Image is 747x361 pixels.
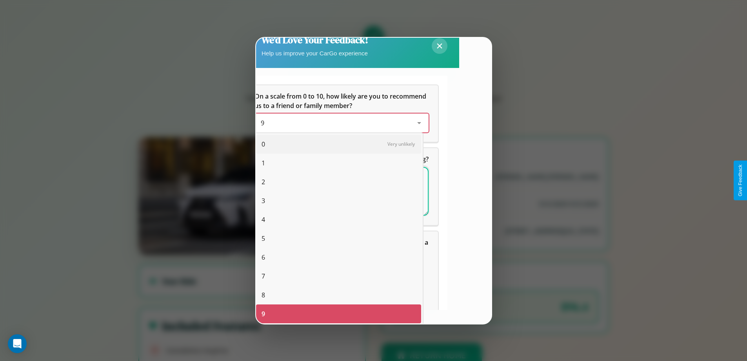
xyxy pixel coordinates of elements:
[262,234,265,243] span: 5
[261,119,264,127] span: 9
[262,177,265,187] span: 2
[262,33,368,46] h2: We'd Love Your Feedback!
[256,210,421,229] div: 4
[262,215,265,224] span: 4
[254,114,429,132] div: On a scale from 0 to 10, how likely are you to recommend us to a friend or family member?
[262,309,265,319] span: 9
[245,85,438,142] div: On a scale from 0 to 10, how likely are you to recommend us to a friend or family member?
[256,154,421,172] div: 1
[256,135,421,154] div: 0
[256,248,421,267] div: 6
[256,267,421,286] div: 7
[256,323,421,342] div: 10
[254,92,428,110] span: On a scale from 0 to 10, how likely are you to recommend us to a friend or family member?
[262,139,265,149] span: 0
[256,229,421,248] div: 5
[254,238,430,256] span: Which of the following features do you value the most in a vehicle?
[262,48,368,59] p: Help us improve your CarGo experience
[262,290,265,300] span: 8
[262,196,265,205] span: 3
[256,286,421,304] div: 8
[262,158,265,168] span: 1
[256,304,421,323] div: 9
[8,334,27,353] div: Open Intercom Messenger
[256,191,421,210] div: 3
[256,172,421,191] div: 2
[254,92,429,110] h5: On a scale from 0 to 10, how likely are you to recommend us to a friend or family member?
[387,141,415,147] span: Very unlikely
[254,155,429,163] span: What can we do to make your experience more satisfying?
[738,165,743,196] div: Give Feedback
[262,253,265,262] span: 6
[262,271,265,281] span: 7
